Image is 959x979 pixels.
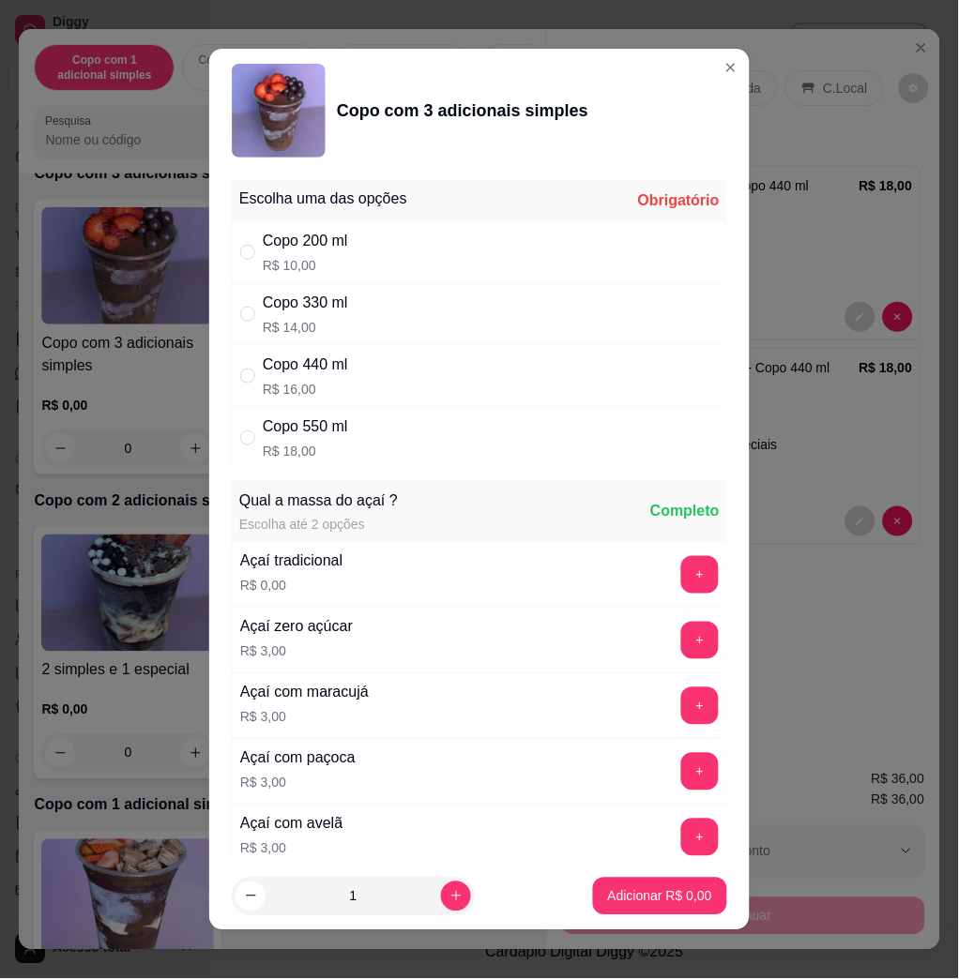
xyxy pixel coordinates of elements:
div: Copo 200 ml [263,230,348,252]
p: Adicionar R$ 0,00 [608,887,712,906]
button: Close [716,53,746,83]
p: R$ 3,00 [240,774,356,792]
button: add [681,622,719,659]
div: Completo [650,501,720,523]
p: R$ 10,00 [263,256,348,275]
p: R$ 14,00 [263,318,348,337]
button: add [681,753,719,791]
div: Copo 440 ml [263,354,348,376]
div: Copo 550 ml [263,415,348,438]
div: Açaí tradicional [240,550,342,573]
button: increase-product-quantity [441,881,471,911]
div: Copo 330 ml [263,292,348,314]
button: Adicionar R$ 0,00 [593,878,727,915]
div: Escolha uma das opções [239,188,407,210]
div: Açaí com maracujá [240,682,369,704]
img: product-image [232,64,326,158]
button: add [681,819,719,856]
p: R$ 3,00 [240,708,369,727]
p: R$ 3,00 [240,642,353,661]
p: R$ 0,00 [240,577,342,595]
div: Açaí zero açúcar [240,616,353,639]
p: R$ 18,00 [263,442,348,460]
div: Qual a massa do açaí ? [239,489,398,512]
div: Açaí com paçoca [240,747,356,770]
button: decrease-product-quantity [236,881,266,911]
p: R$ 16,00 [263,380,348,399]
button: add [681,556,719,594]
p: R$ 3,00 [240,839,342,858]
div: Obrigatório [638,189,720,212]
div: Copo com 3 adicionais simples [337,98,588,124]
div: Açaí com avelã [240,813,342,836]
button: add [681,687,719,725]
div: Escolha até 2 opções [239,516,398,535]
